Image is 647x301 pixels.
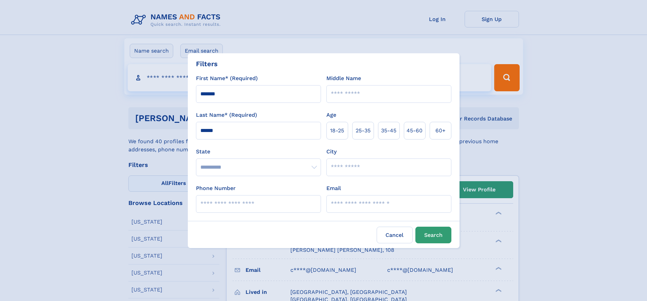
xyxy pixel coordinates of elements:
div: Filters [196,59,218,69]
span: 25‑35 [356,127,371,135]
span: 60+ [435,127,446,135]
button: Search [415,227,451,243]
label: Age [326,111,336,119]
label: City [326,148,337,156]
label: Middle Name [326,74,361,82]
span: 35‑45 [381,127,396,135]
label: Cancel [377,227,413,243]
span: 18‑25 [330,127,344,135]
label: Last Name* (Required) [196,111,257,119]
label: First Name* (Required) [196,74,258,82]
label: Email [326,184,341,192]
label: Phone Number [196,184,236,192]
label: State [196,148,321,156]
span: 45‑60 [407,127,423,135]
